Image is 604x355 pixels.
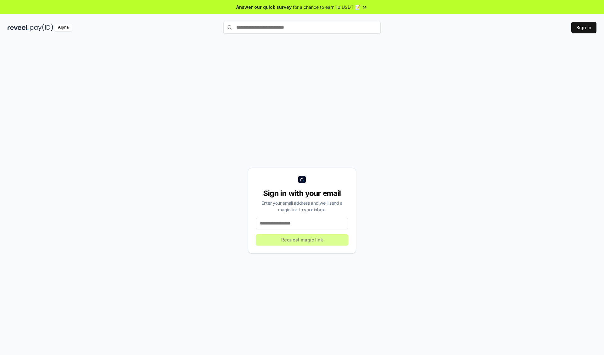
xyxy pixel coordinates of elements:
div: Sign in with your email [256,188,348,198]
span: for a chance to earn 10 USDT 📝 [293,4,360,10]
div: Alpha [54,24,72,31]
div: Enter your email address and we’ll send a magic link to your inbox. [256,200,348,213]
img: logo_small [298,176,306,183]
img: reveel_dark [8,24,29,31]
img: pay_id [30,24,53,31]
span: Answer our quick survey [236,4,292,10]
button: Sign In [571,22,596,33]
